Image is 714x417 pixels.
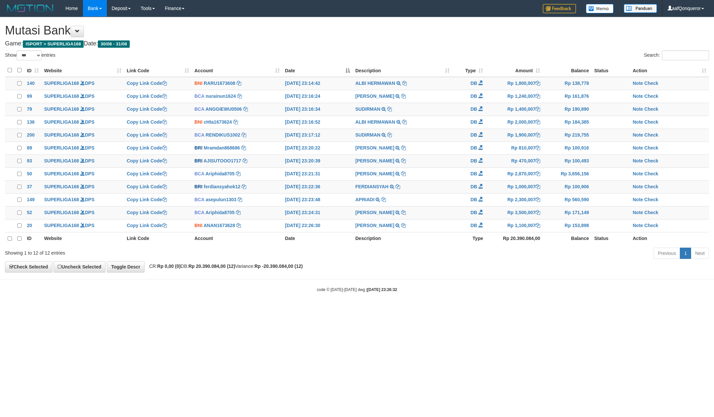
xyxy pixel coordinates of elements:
a: SUPERLIGA168 [44,106,79,112]
span: BCA [194,132,204,138]
strong: Rp -20.390.084,00 (12) [254,264,303,269]
a: Copy ferdiansyahok12 to clipboard [242,184,246,189]
th: Link Code: activate to sort column ascending [124,64,192,77]
a: Copy Link Code [127,132,167,138]
a: SUPERLIGA168 [44,223,79,228]
a: Check [644,158,658,163]
td: Rp 3,500,007 [486,206,543,219]
th: Balance [543,232,592,245]
a: Check [644,132,658,138]
a: Ariphida8705 [205,171,235,176]
a: Note [633,132,643,138]
a: Copy asepulun1303 to clipboard [238,197,242,202]
th: Status [592,232,630,245]
span: DB [470,197,477,202]
td: Rp 1,000,007 [486,180,543,193]
th: Website: activate to sort column ascending [41,64,124,77]
a: [PERSON_NAME] [355,158,394,163]
a: Copy ALBI HERMAWAN to clipboard [402,81,407,86]
a: Note [633,93,643,99]
a: RARU1673608 [204,81,235,86]
th: Amount: activate to sort column ascending [486,64,543,77]
td: Rp 470,007 [486,154,543,167]
th: Balance [543,64,592,77]
th: Link Code [124,232,192,245]
td: DPS [41,129,124,142]
a: APRIADI [355,197,375,202]
a: [PERSON_NAME] [355,223,394,228]
a: Note [633,197,643,202]
a: Copy Rp 3,500,007 to clipboard [535,210,540,215]
a: Copy Link Code [127,184,167,189]
a: Copy ALBI HERMAWAN to clipboard [402,119,407,125]
td: Rp 2,000,007 [486,116,543,129]
th: Rp 20.390.084,00 [486,232,543,245]
a: Copy DEDE ISKANDAR to clipboard [401,210,406,215]
a: Previous [654,248,680,259]
a: Copy Rp 1,000,007 to clipboard [535,184,540,189]
a: Copy SUDIRMAN to clipboard [387,106,392,112]
a: Note [633,171,643,176]
a: SUPERLIGA168 [44,158,79,163]
a: SUPERLIGA168 [44,210,79,215]
span: 79 [27,106,32,112]
a: Copy nurainun1624 to clipboard [237,93,242,99]
a: ANAN1673628 [204,223,235,228]
th: Action [630,232,709,245]
a: Mramdan868686 [204,145,240,150]
span: BNI [194,119,202,125]
span: DB [470,93,477,99]
td: DPS [41,116,124,129]
a: Note [633,119,643,125]
td: Rp 171,149 [543,206,592,219]
span: DB [470,158,477,163]
td: Rp 1,100,007 [486,219,543,232]
a: Copy Link Code [127,158,167,163]
a: ANGGIEWU0506 [205,106,242,112]
a: Check [644,81,658,86]
a: Check Selected [5,261,52,272]
a: Copy APRIADI to clipboard [381,197,386,202]
a: SUPERLIGA168 [44,145,79,150]
a: Copy Rp 470,007 to clipboard [535,158,540,163]
a: Copy Link Code [127,210,167,215]
a: [PERSON_NAME] [355,210,394,215]
td: DPS [41,103,124,116]
th: Account: activate to sort column ascending [192,64,282,77]
td: [DATE] 23:22:36 [282,180,353,193]
span: DB [470,145,477,150]
a: Copy AJISUTOOO1717 to clipboard [243,158,247,163]
span: DB [470,81,477,86]
a: Copy RARU1673608 to clipboard [237,81,241,86]
img: Feedback.jpg [543,4,576,13]
td: Rp 1,400,007 [486,103,543,116]
span: ISPORT > SUPERLIGA168 [23,40,84,48]
span: 93 [27,158,32,163]
img: Button%20Memo.svg [586,4,614,13]
td: [DATE] 23:17:12 [282,129,353,142]
a: Check [644,145,658,150]
td: Rp 1,800,007 [486,77,543,90]
th: Date: activate to sort column descending [282,64,353,77]
h4: Game: Date: [5,40,709,47]
span: 89 [27,145,32,150]
a: Copy SUTO AJI RAMADHAN to clipboard [401,158,406,163]
td: [DATE] 23:26:30 [282,219,353,232]
td: DPS [41,77,124,90]
a: Check [644,106,658,112]
a: 1 [680,248,691,259]
a: ferdiansyahok12 [204,184,241,189]
th: Description [353,232,452,245]
a: Copy RIDAL RAMADHAN to clipboard [401,93,406,99]
td: [DATE] 23:20:22 [282,142,353,154]
a: SUPERLIGA168 [44,171,79,176]
td: Rp 184,385 [543,116,592,129]
td: DPS [41,167,124,180]
a: Check [644,93,658,99]
a: Uncheck Selected [53,261,106,272]
th: ID [24,232,41,245]
td: [DATE] 23:24:31 [282,206,353,219]
td: Rp 100,906 [543,180,592,193]
select: Showentries [17,50,41,60]
span: 99 [27,93,32,99]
